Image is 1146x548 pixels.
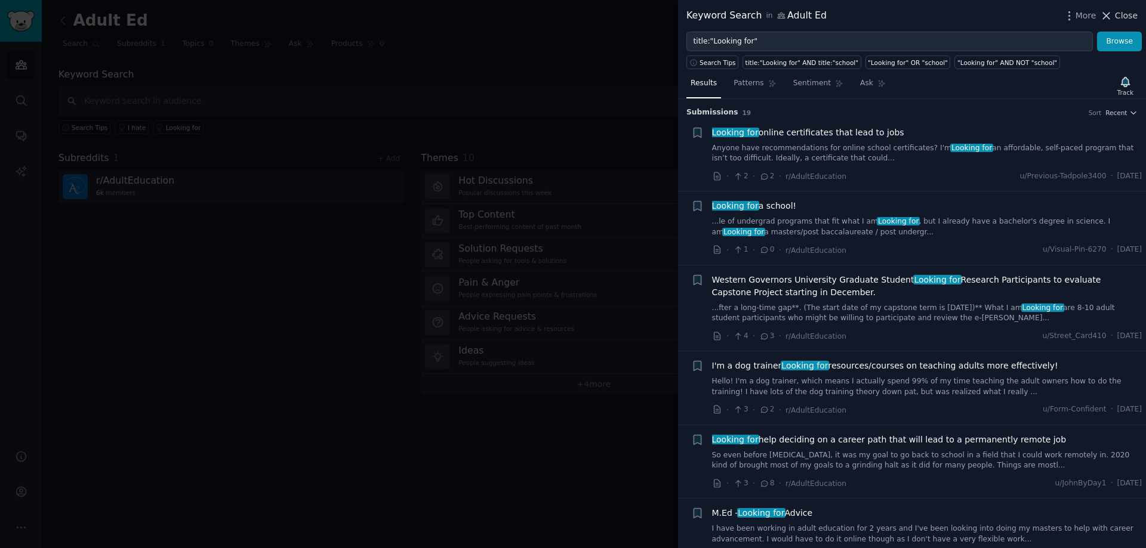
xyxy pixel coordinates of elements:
[785,172,846,181] span: r/AdultEducation
[712,216,1142,237] a: ...le of undergrad programs that fit what I amLooking for, but I already have a bachelor's degree...
[1111,478,1113,489] span: ·
[1097,32,1142,52] button: Browse
[779,170,781,182] span: ·
[712,450,1142,471] a: So even before [MEDICAL_DATA], it was my goal to go back to school in a field that I could work r...
[712,360,1058,372] span: I'm a dog trainer resources/courses on teaching adults more effectively!
[686,74,721,98] a: Results
[733,171,748,182] span: 2
[712,274,1142,299] span: Western Governors University Graduate Student Research Participants to evaluate Capstone Project ...
[722,228,765,236] span: Looking for
[1115,10,1138,22] span: Close
[712,274,1142,299] a: Western Governors University Graduate StudentLooking forResearch Participants to evaluate Capston...
[1117,331,1142,342] span: [DATE]
[759,331,774,342] span: 3
[743,55,861,69] a: title:"Looking for" AND title:"school"
[1100,10,1138,22] button: Close
[733,404,748,415] span: 3
[712,524,1142,544] a: I have been working in adult education for 2 years and I've been looking into doing my masters to...
[1043,404,1107,415] span: u/Form-Confident
[865,55,951,69] a: "Looking for" OR "school"
[785,246,846,255] span: r/AdultEducation
[779,330,781,342] span: ·
[1117,88,1133,97] div: Track
[779,404,781,416] span: ·
[1043,244,1107,255] span: u/Visual-Pin-6270
[712,143,1142,164] a: Anyone have recommendations for online school certificates? I'mLooking foran affordable, self-pac...
[1076,10,1096,22] span: More
[753,404,755,416] span: ·
[1111,331,1113,342] span: ·
[712,434,1067,446] span: help deciding on a career path that will lead to a permanently remote job
[793,78,831,89] span: Sentiment
[1089,109,1102,117] div: Sort
[686,8,827,23] div: Keyword Search Adult Ed
[779,477,781,490] span: ·
[733,478,748,489] span: 3
[712,200,797,212] a: Looking fora school!
[954,55,1059,69] a: "Looking for" AND NOT "school"
[1021,304,1064,312] span: Looking for
[726,477,729,490] span: ·
[753,244,755,256] span: ·
[1042,331,1106,342] span: u/Street_Card410
[785,406,846,414] span: r/AdultEducation
[686,55,738,69] button: Search Tips
[766,11,772,21] span: in
[753,330,755,342] span: ·
[1111,244,1113,255] span: ·
[1063,10,1096,22] button: More
[712,126,904,139] a: Looking foronline certificates that lead to jobs
[711,435,760,444] span: Looking for
[753,477,755,490] span: ·
[753,170,755,182] span: ·
[712,126,904,139] span: online certificates that lead to jobs
[913,275,962,284] span: Looking for
[785,332,846,340] span: r/AdultEducation
[726,330,729,342] span: ·
[1020,171,1107,182] span: u/Previous-Tadpole3400
[856,74,890,98] a: Ask
[1105,109,1127,117] span: Recent
[712,200,797,212] span: a school!
[781,361,830,370] span: Looking for
[759,244,774,255] span: 0
[691,78,717,89] span: Results
[733,331,748,342] span: 4
[1113,73,1138,98] button: Track
[868,58,948,67] div: "Looking for" OR "school"
[743,109,751,116] span: 19
[712,507,813,519] span: M.Ed - Advice
[1055,478,1106,489] span: u/JohnByDay1
[686,32,1093,52] input: Try a keyword related to your business
[700,58,736,67] span: Search Tips
[785,479,846,488] span: r/AdultEducation
[957,58,1057,67] div: "Looking for" AND NOT "school"
[860,78,873,89] span: Ask
[726,170,729,182] span: ·
[737,508,786,518] span: Looking for
[1111,171,1113,182] span: ·
[1117,244,1142,255] span: [DATE]
[950,144,993,152] span: Looking for
[711,128,760,137] span: Looking for
[1117,478,1142,489] span: [DATE]
[712,434,1067,446] a: Looking forhelp deciding on a career path that will lead to a permanently remote job
[733,244,748,255] span: 1
[726,244,729,256] span: ·
[712,376,1142,397] a: Hello! I'm a dog trainer, which means I actually spend 99% of my time teaching the adult owners h...
[759,404,774,415] span: 2
[789,74,848,98] a: Sentiment
[877,217,920,225] span: Looking for
[711,201,760,210] span: Looking for
[759,478,774,489] span: 8
[712,303,1142,324] a: ...fter a long-time gap**. (The start date of my capstone term is [DATE])** What I amLooking fora...
[734,78,763,89] span: Patterns
[712,507,813,519] a: M.Ed -Looking forAdvice
[745,58,859,67] div: title:"Looking for" AND title:"school"
[779,244,781,256] span: ·
[1105,109,1138,117] button: Recent
[1111,404,1113,415] span: ·
[712,360,1058,372] a: I'm a dog trainerLooking forresources/courses on teaching adults more effectively!
[759,171,774,182] span: 2
[729,74,780,98] a: Patterns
